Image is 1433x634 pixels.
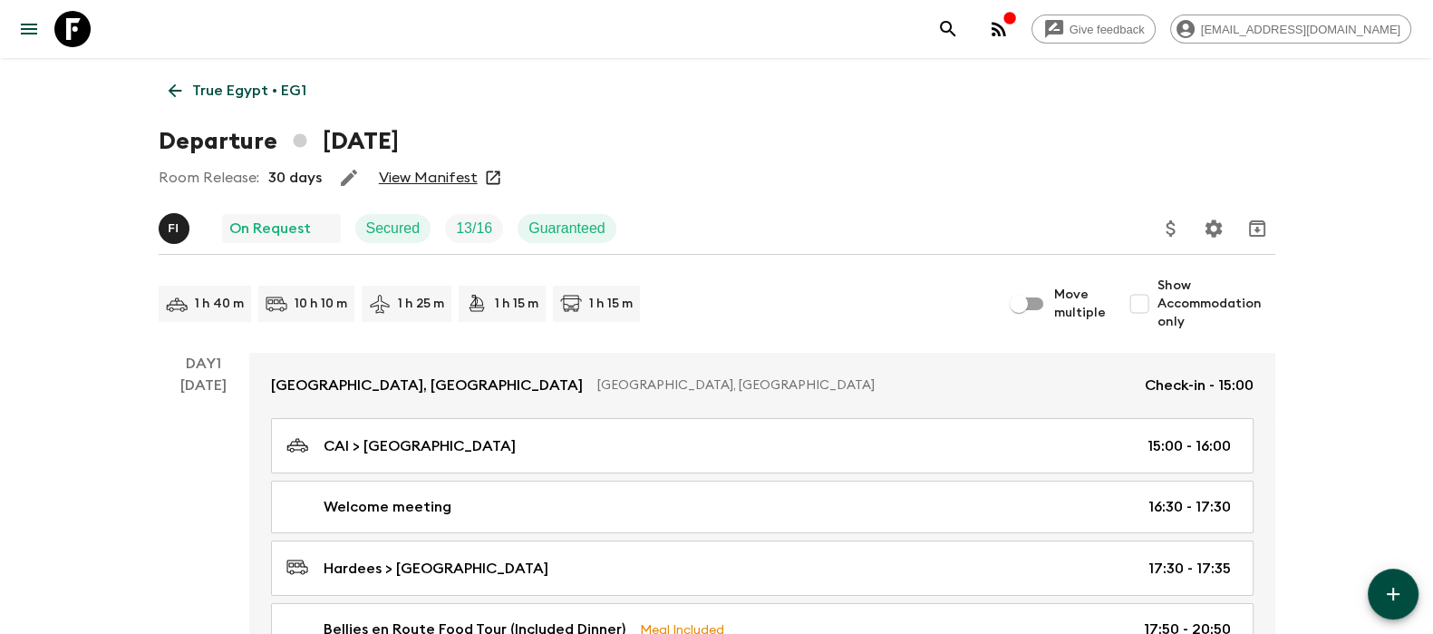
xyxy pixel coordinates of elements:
a: Welcome meeting16:30 - 17:30 [271,481,1254,533]
p: Check-in - 15:00 [1145,375,1254,396]
span: Give feedback [1060,23,1155,36]
a: View Manifest [379,169,478,187]
p: [GEOGRAPHIC_DATA], [GEOGRAPHIC_DATA] [597,376,1130,395]
p: On Request [229,218,311,239]
p: 1 h 25 m [398,295,444,313]
p: Guaranteed [528,218,605,239]
button: Update Price, Early Bird Discount and Costs [1153,210,1189,247]
button: Archive (Completed, Cancelled or Unsynced Departures only) [1239,210,1275,247]
a: True Egypt • EG1 [159,73,316,109]
p: 1 h 15 m [495,295,538,313]
a: Hardees > [GEOGRAPHIC_DATA]17:30 - 17:35 [271,541,1254,596]
a: Give feedback [1031,15,1156,44]
p: 15:00 - 16:00 [1147,435,1231,457]
button: Settings [1196,210,1232,247]
p: True Egypt • EG1 [192,80,306,102]
div: Secured [355,214,431,243]
span: Show Accommodation only [1157,277,1275,331]
span: Move multiple [1054,286,1107,322]
p: 1 h 40 m [195,295,244,313]
div: [EMAIL_ADDRESS][DOMAIN_NAME] [1170,15,1411,44]
p: Room Release: [159,167,259,189]
p: 10 h 10 m [295,295,347,313]
button: menu [11,11,47,47]
span: Faten Ibrahim [159,219,193,233]
p: Hardees > [GEOGRAPHIC_DATA] [324,558,548,580]
h1: Departure [DATE] [159,123,399,160]
button: search adventures [930,11,966,47]
button: FI [159,213,193,244]
p: CAI > [GEOGRAPHIC_DATA] [324,435,516,457]
a: [GEOGRAPHIC_DATA], [GEOGRAPHIC_DATA][GEOGRAPHIC_DATA], [GEOGRAPHIC_DATA]Check-in - 15:00 [249,353,1275,418]
p: [GEOGRAPHIC_DATA], [GEOGRAPHIC_DATA] [271,375,583,396]
p: 30 days [268,167,322,189]
p: 1 h 15 m [589,295,633,313]
p: Welcome meeting [324,496,451,518]
span: [EMAIL_ADDRESS][DOMAIN_NAME] [1191,23,1410,36]
p: F I [169,221,179,236]
p: Day 1 [159,353,249,375]
p: 17:30 - 17:35 [1148,558,1231,580]
p: 13 / 16 [456,218,492,239]
p: 16:30 - 17:30 [1148,496,1231,518]
div: Trip Fill [445,214,503,243]
a: CAI > [GEOGRAPHIC_DATA]15:00 - 16:00 [271,418,1254,473]
p: Secured [366,218,421,239]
